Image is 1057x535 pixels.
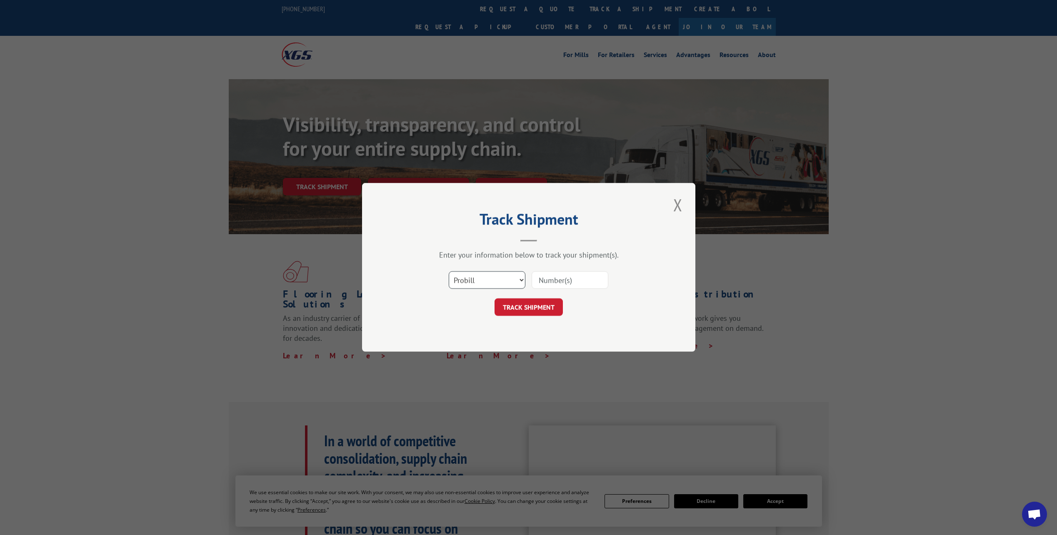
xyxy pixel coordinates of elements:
[1022,502,1047,527] a: Open chat
[671,193,685,216] button: Close modal
[532,272,608,289] input: Number(s)
[495,299,563,316] button: TRACK SHIPMENT
[404,213,654,229] h2: Track Shipment
[404,250,654,260] div: Enter your information below to track your shipment(s).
